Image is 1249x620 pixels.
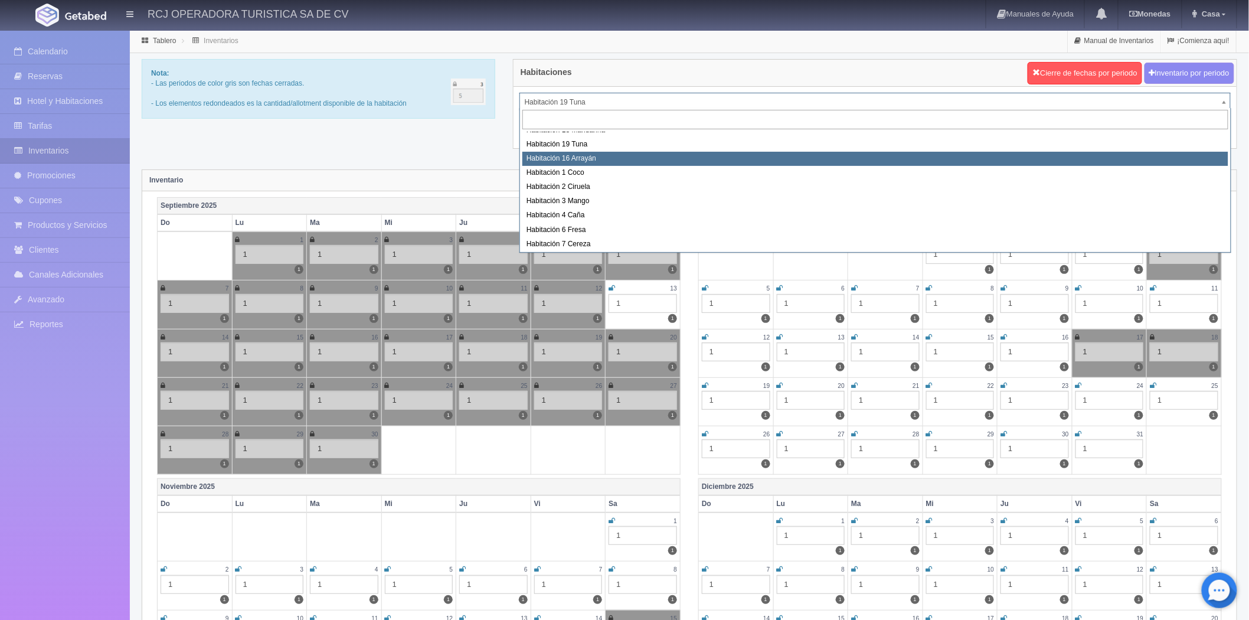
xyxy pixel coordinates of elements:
div: Habitación 1 Coco [522,166,1228,180]
div: Habitación 7 Cereza [522,237,1228,252]
div: Habitación 19 Tuna [522,138,1228,152]
div: Habitación 6 Fresa [522,223,1228,237]
div: Habitación 2 Ciruela [522,180,1228,194]
div: Habitación 4 Caña [522,208,1228,223]
div: Habitación 16 Arrayán [522,152,1228,166]
div: Habitación 3 Mango [522,194,1228,208]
